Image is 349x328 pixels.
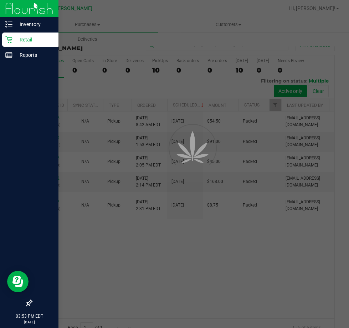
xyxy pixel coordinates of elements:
[5,36,12,43] inline-svg: Retail
[3,319,55,325] p: [DATE]
[12,35,55,44] p: Retail
[3,313,55,319] p: 03:53 PM EDT
[5,21,12,28] inline-svg: Inventory
[5,51,12,59] inline-svg: Reports
[12,51,55,59] p: Reports
[7,271,29,292] iframe: Resource center
[12,20,55,29] p: Inventory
